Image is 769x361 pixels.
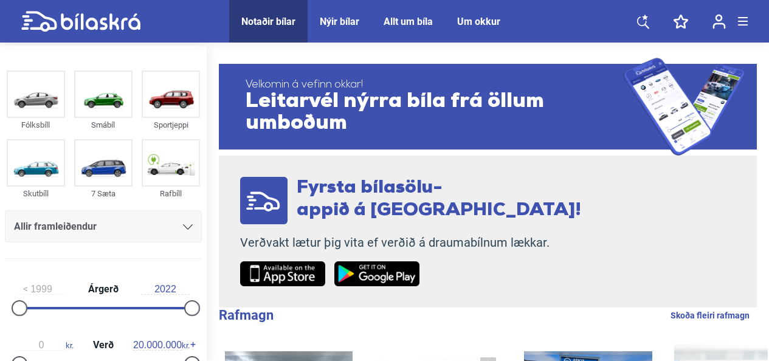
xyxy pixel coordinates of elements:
div: Fólksbíll [7,118,65,132]
a: Nýir bílar [320,16,359,27]
div: Smábíl [74,118,133,132]
span: Árgerð [85,284,122,294]
span: Leitarvél nýrra bíla frá öllum umboðum [246,91,623,135]
div: Skutbíll [7,187,65,201]
a: Allt um bíla [384,16,433,27]
a: Velkomin á vefinn okkar!Leitarvél nýrra bíla frá öllum umboðum [219,58,757,156]
span: Fyrsta bílasölu- appið á [GEOGRAPHIC_DATA]! [297,179,581,220]
span: Velkomin á vefinn okkar! [246,79,623,91]
a: Skoða fleiri rafmagn [671,308,750,323]
img: user-login.svg [712,14,726,29]
span: Allir framleiðendur [14,218,97,235]
span: kr. [133,340,190,351]
div: Sportjeppi [142,118,200,132]
div: Rafbíll [142,187,200,201]
div: 7 Sæta [74,187,133,201]
b: Rafmagn [219,308,274,323]
a: Notaðir bílar [241,16,295,27]
span: kr. [17,340,74,351]
p: Verðvakt lætur þig vita ef verðið á draumabílnum lækkar. [240,235,581,250]
span: Verð [90,340,117,350]
a: Um okkur [457,16,500,27]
